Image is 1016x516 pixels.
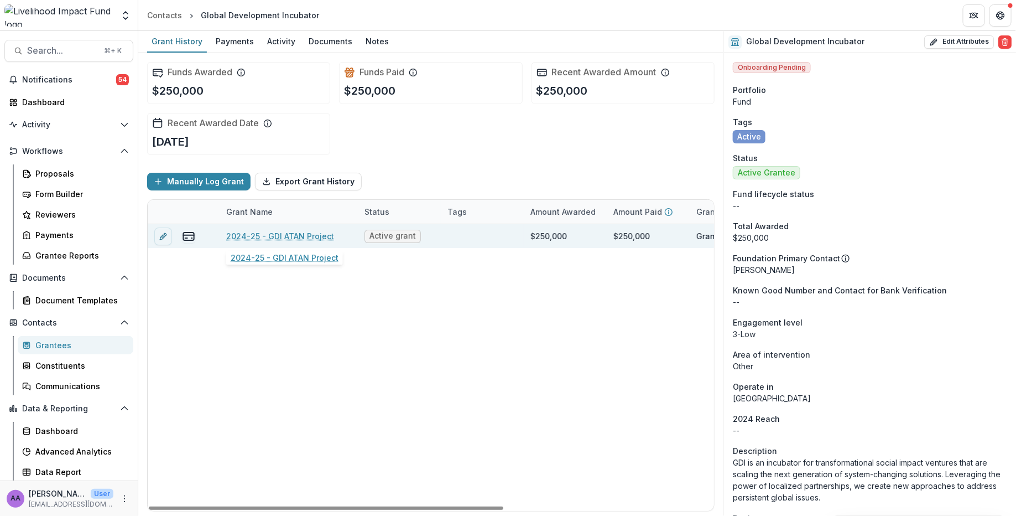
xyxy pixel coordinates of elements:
div: Grant Name [220,206,279,218]
img: Livelihood Impact Fund logo [4,4,113,27]
span: Contacts [22,318,116,328]
div: Data Report [35,466,124,478]
span: Notifications [22,75,116,85]
div: Tags [441,200,524,224]
div: Dashboard [35,425,124,437]
div: Amount Paid [607,200,690,224]
span: Data & Reporting [22,404,116,414]
span: Engagement level [733,317,803,328]
div: Notes [361,33,393,49]
a: Documents [304,31,357,53]
p: 3-Low [733,328,1007,340]
button: view-payments [182,230,195,243]
p: GDI is an incubator for transformational social impact ventures that are scaling the next generat... [733,457,1007,503]
a: Payments [211,31,258,53]
div: Amount Awarded [524,200,607,224]
div: Activity [263,33,300,49]
span: Active Grantee [738,168,795,178]
span: Portfolio [733,84,766,96]
p: Foundation Primary Contact [733,252,840,264]
p: [PERSON_NAME] [733,264,1007,276]
span: Operate in [733,381,774,393]
nav: breadcrumb [143,7,324,23]
p: -- [733,200,1007,211]
span: Fund lifecycle status [733,188,814,200]
p: -- [733,425,1007,436]
div: Documents [304,33,357,49]
button: Export Grant History [255,173,362,190]
button: More [118,492,131,505]
span: Activity [22,120,116,130]
button: Search... [4,40,133,62]
h2: Global Development Incubator [746,37,864,47]
div: Document Templates [35,295,124,306]
a: Proposals [18,164,133,183]
div: ⌘ + K [102,45,124,57]
p: User [91,489,113,499]
div: Grantees [35,339,124,351]
p: Other [733,360,1007,372]
div: Grant Name [220,200,358,224]
div: Proposals [35,168,124,179]
a: Grant History [147,31,207,53]
div: Amount Awarded [524,206,602,218]
div: Payments [211,33,258,49]
button: Open Data & Reporting [4,400,133,417]
h2: Funds Awarded [168,67,232,78]
span: Active grant [369,231,416,241]
a: Document Templates [18,291,133,309]
p: $250,000 [344,82,395,99]
p: [GEOGRAPHIC_DATA] [733,393,1007,404]
div: Grantee Reports [35,250,124,261]
a: Constituents [18,357,133,375]
a: Grantees [18,336,133,354]
a: Data Report [18,463,133,481]
a: 2024-25 - GDI ATAN Project [226,230,334,242]
button: Edit Attributes [924,35,994,49]
a: Communications [18,377,133,395]
p: [EMAIL_ADDRESS][DOMAIN_NAME] [29,499,113,509]
a: Activity [263,31,300,53]
div: $250,000 [733,232,1007,244]
a: Dashboard [18,422,133,440]
button: Notifications54 [4,71,133,89]
div: Tags [441,206,473,218]
span: Status [733,152,758,164]
a: Notes [361,31,393,53]
span: Area of intervention [733,349,810,360]
button: Get Help [989,4,1012,27]
button: Delete [998,35,1012,49]
h2: Funds Paid [359,67,404,78]
a: Advanced Analytics [18,442,133,461]
div: Global Development Incubator [201,9,319,21]
div: Aude Anquetil [11,495,20,502]
p: [PERSON_NAME] [29,488,86,499]
div: $250,000 [613,230,650,242]
p: [DATE] [152,133,189,150]
span: Workflows [22,147,116,156]
p: $250,000 [536,82,588,99]
div: Contacts [147,9,182,21]
div: Grant Type [690,206,746,218]
span: 2024 Reach [733,413,780,425]
a: Payments [18,226,133,244]
div: $250,000 [530,230,567,242]
button: edit [154,228,172,245]
h2: Recent Awarded Date [168,118,259,128]
span: Search... [27,45,97,56]
button: Open Contacts [4,314,133,332]
div: Constituents [35,360,124,371]
div: Grant [696,230,718,242]
div: Grant Type [690,200,773,224]
div: Payments [35,229,124,241]
p: Fund [733,96,1007,107]
p: Amount Paid [613,206,662,218]
span: Onboarding Pending [733,62,811,73]
button: Open Activity [4,116,133,133]
div: Form Builder [35,188,124,200]
span: Total Awarded [733,220,789,232]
